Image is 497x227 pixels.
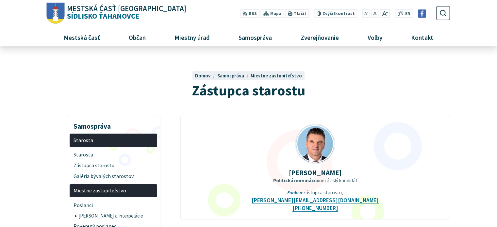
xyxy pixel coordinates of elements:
[380,9,390,18] button: Zväčšiť veľkosť písma
[409,28,436,46] span: Kontakt
[273,177,319,184] strong: Politická nominácia:
[74,186,154,196] span: Miestne zastupiteľstvo
[294,11,306,16] span: Tlačiť
[191,178,440,196] p: nezávislý kandidát zástupca starostu,
[217,73,244,79] span: Samospráva
[285,9,309,18] button: Tlačiť
[371,9,378,18] button: Nastaviť pôvodnú veľkosť písma
[365,28,385,46] span: Voľby
[251,73,302,79] a: Miestne zastupiteľstvo
[52,28,112,46] a: Mestská časť
[227,28,284,46] a: Samospráva
[261,9,284,18] a: Mapa
[74,160,154,171] span: Zástupca starostu
[289,168,341,177] strong: [PERSON_NAME]
[298,28,341,46] span: Zverejňovanie
[405,10,410,17] span: EN
[162,28,222,46] a: Miestny úrad
[418,9,426,18] img: Prejsť na Facebook stránku
[61,28,102,46] span: Mestská časť
[70,149,157,160] a: Starosta
[362,9,370,18] button: Zmenšiť veľkosť písma
[296,125,335,163] img: janitor__2_
[314,9,357,18] button: Zvýšiťkontrast
[195,73,211,79] span: Domov
[65,5,187,20] span: Sídlisko Ťahanovce
[323,11,335,16] span: Zvýšiť
[289,28,351,46] a: Zverejňovanie
[399,28,445,46] a: Kontakt
[78,211,154,221] span: [PERSON_NAME] a interpelácie
[249,10,257,17] span: RSS
[236,28,274,46] span: Samospráva
[323,11,355,16] span: kontrast
[70,184,157,198] a: Miestne zastupiteľstvo
[356,28,394,46] a: Voľby
[240,9,259,18] a: RSS
[74,135,154,146] span: Starosta
[172,28,212,46] span: Miestny úrad
[404,10,412,17] a: EN
[70,118,157,131] h3: Samospráva
[70,134,157,147] a: Starosta
[270,10,281,17] span: Mapa
[117,28,157,46] a: Občan
[195,73,217,79] a: Domov
[67,5,186,12] span: Mestská časť [GEOGRAPHIC_DATA]
[47,3,186,24] a: Logo Sídlisko Ťahanovce, prejsť na domovskú stránku.
[292,205,338,212] a: [PHONE_NUMBER]
[252,197,379,204] a: [PERSON_NAME][EMAIL_ADDRESS][DOMAIN_NAME]
[74,200,154,211] span: Poslanci
[47,3,65,24] img: Prejsť na domovskú stránku
[217,73,251,79] a: Samospráva
[126,28,148,46] span: Občan
[74,171,154,182] span: Galéria bývalých starostov
[74,149,154,160] span: Starosta
[70,171,157,182] a: Galéria bývalých starostov
[70,160,157,171] a: Zástupca starostu
[70,200,157,211] a: Poslanci
[287,189,303,196] em: Funkcie
[192,81,305,99] span: Zástupca starostu
[75,211,157,221] a: [PERSON_NAME] a interpelácie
